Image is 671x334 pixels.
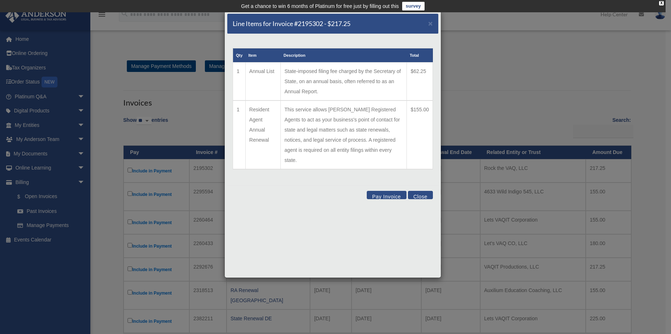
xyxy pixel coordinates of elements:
[281,48,407,63] th: Description
[407,63,433,101] td: $62.25
[245,63,280,101] td: Annual List
[233,19,350,28] h5: Line Items for Invoice #2195302 - $217.25
[428,19,433,27] span: ×
[408,191,433,199] button: Close
[233,100,246,169] td: 1
[233,48,246,63] th: Qty
[407,48,433,63] th: Total
[367,191,407,199] button: Pay Invoice
[281,100,407,169] td: This service allows [PERSON_NAME] Registered Agents to act as your business's point of contact fo...
[245,100,280,169] td: Resident Agent Annual Renewal
[281,63,407,101] td: State-imposed filing fee charged by the Secretary of State, on an annual basis, often referred to...
[402,2,425,10] a: survey
[659,1,664,5] div: close
[407,100,433,169] td: $155.00
[245,48,280,63] th: Item
[241,2,399,10] div: Get a chance to win 6 months of Platinum for free just by filling out this
[428,20,433,27] button: Close
[233,63,246,101] td: 1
